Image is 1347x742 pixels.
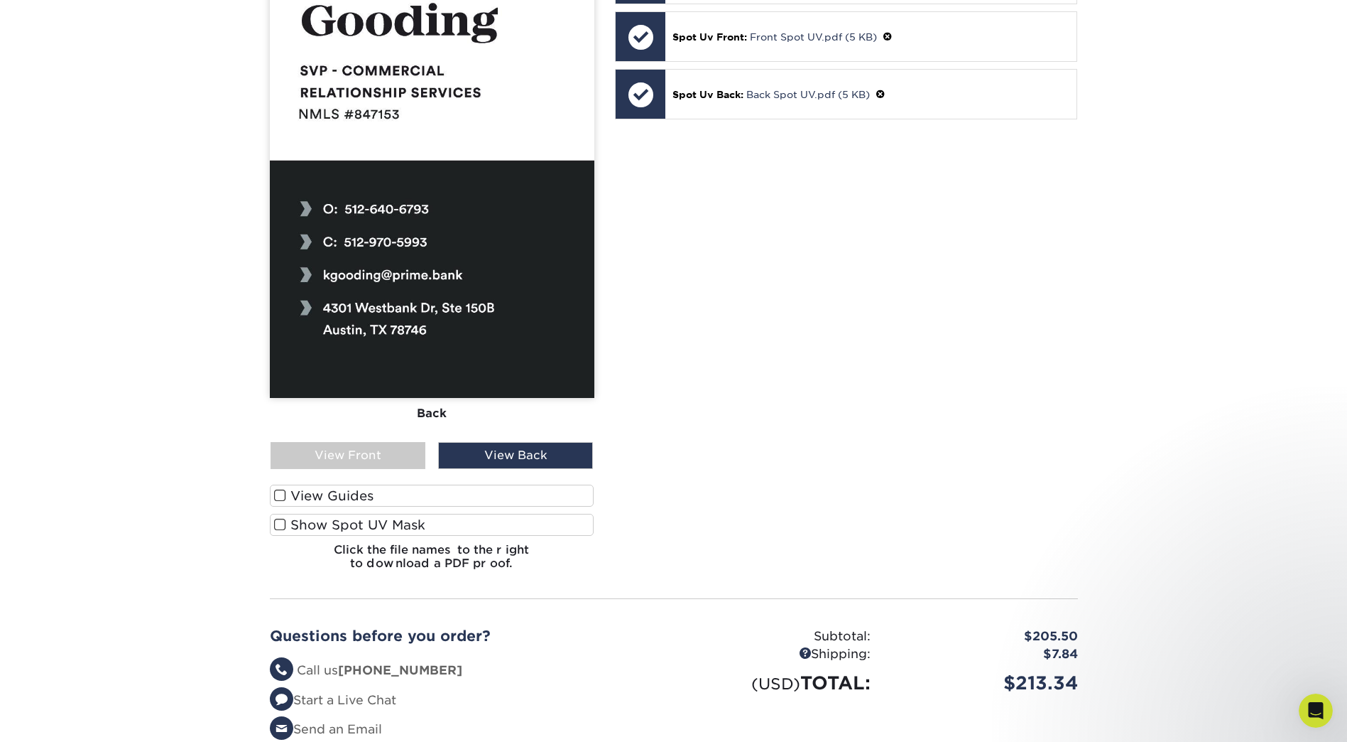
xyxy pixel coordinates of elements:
span: Spot Uv Front: [672,31,747,43]
a: Start a Live Chat [270,693,396,707]
div: Shipping: [674,645,881,664]
label: View Guides [270,485,594,507]
div: TOTAL: [674,670,881,697]
strong: [PHONE_NUMBER] [338,663,462,677]
iframe: Google Customer Reviews [4,699,121,737]
li: Call us [270,662,663,680]
div: View Back [438,442,593,469]
a: Send an Email [270,722,382,736]
div: $7.84 [881,645,1089,664]
div: $213.34 [881,670,1089,697]
a: Back Spot UV.pdf (5 KB) [746,89,870,100]
div: Subtotal: [674,628,881,646]
a: Front Spot UV.pdf (5 KB) [750,31,877,43]
label: Show Spot UV Mask [270,514,594,536]
span: Spot Uv Back: [672,89,743,100]
div: Back [270,398,594,429]
h2: Questions before you order? [270,628,663,645]
iframe: Intercom live chat [1299,694,1333,728]
div: $205.50 [881,628,1089,646]
small: (USD) [751,674,800,693]
h6: Click the file names to the right to download a PDF proof. [270,543,594,581]
div: View Front [271,442,425,469]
